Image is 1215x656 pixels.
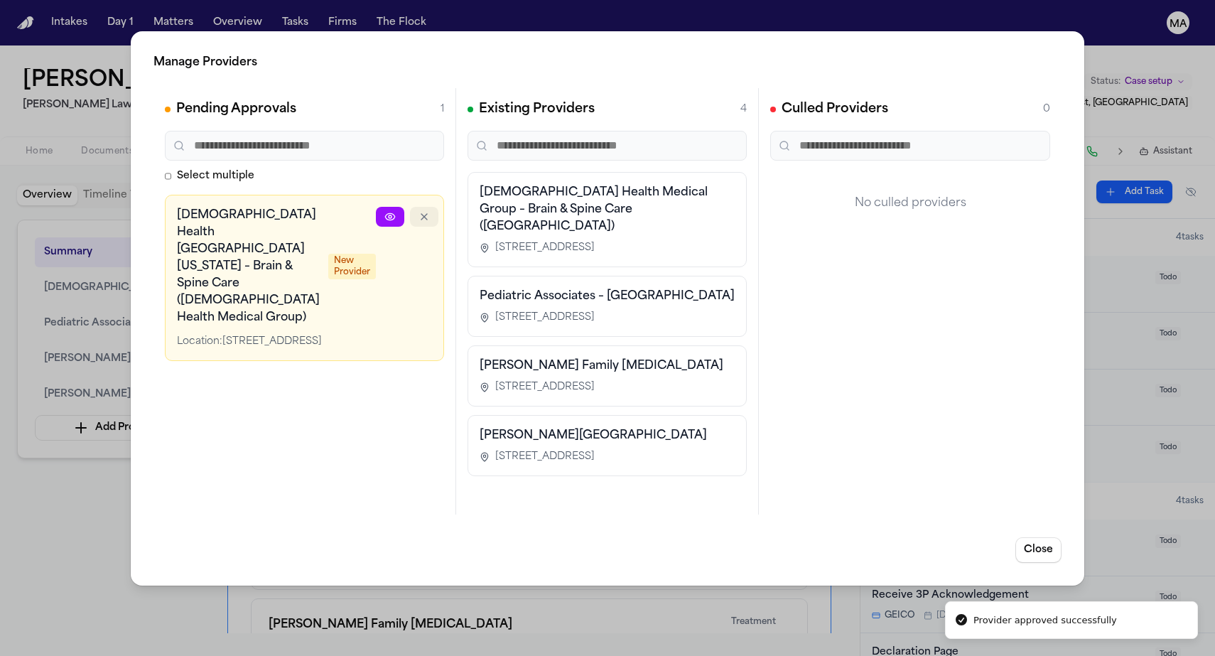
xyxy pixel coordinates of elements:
[1015,537,1062,563] button: Close
[479,100,595,119] h2: Existing Providers
[740,102,747,117] span: 4
[495,450,595,464] span: [STREET_ADDRESS]
[495,380,595,394] span: [STREET_ADDRESS]
[480,288,735,305] h3: Pediatric Associates – [GEOGRAPHIC_DATA]
[153,54,1062,71] h2: Manage Providers
[770,172,1050,235] div: No culled providers
[410,207,438,227] button: Reject
[328,254,376,279] span: New Provider
[177,335,376,349] div: Location: [STREET_ADDRESS]
[177,207,320,326] h3: [DEMOGRAPHIC_DATA] Health [GEOGRAPHIC_DATA][US_STATE] – Brain & Spine Care ([DEMOGRAPHIC_DATA] He...
[165,173,171,179] input: Select multiple
[782,100,888,119] h2: Culled Providers
[1043,102,1050,117] span: 0
[480,184,735,235] h3: [DEMOGRAPHIC_DATA] Health Medical Group – Brain & Spine Care ([GEOGRAPHIC_DATA])
[177,169,254,183] span: Select multiple
[495,241,595,255] span: [STREET_ADDRESS]
[176,100,296,119] h2: Pending Approvals
[480,427,735,444] h3: [PERSON_NAME][GEOGRAPHIC_DATA]
[480,357,735,375] h3: [PERSON_NAME] Family [MEDICAL_DATA]
[441,102,444,117] span: 1
[495,311,595,325] span: [STREET_ADDRESS]
[444,207,472,227] button: Merge
[376,207,404,227] a: View Provider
